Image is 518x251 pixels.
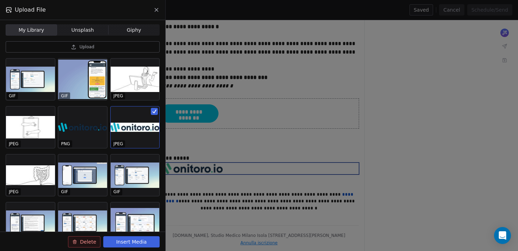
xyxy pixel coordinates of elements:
[79,44,94,50] span: Upload
[68,236,100,247] button: Delete
[61,189,68,195] p: GIF
[61,93,68,99] p: GIF
[127,26,141,34] span: Giphy
[494,227,511,244] div: Open Intercom Messenger
[113,189,121,195] p: GIF
[113,141,123,147] p: JPEG
[9,141,19,147] p: JPEG
[15,6,46,14] span: Upload File
[6,41,160,53] button: Upload
[9,189,19,195] p: JPEG
[113,93,123,99] p: JPEG
[9,93,16,99] p: GIF
[72,26,94,34] span: Unsplash
[103,236,160,247] button: Insert Media
[61,141,70,147] p: PNG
